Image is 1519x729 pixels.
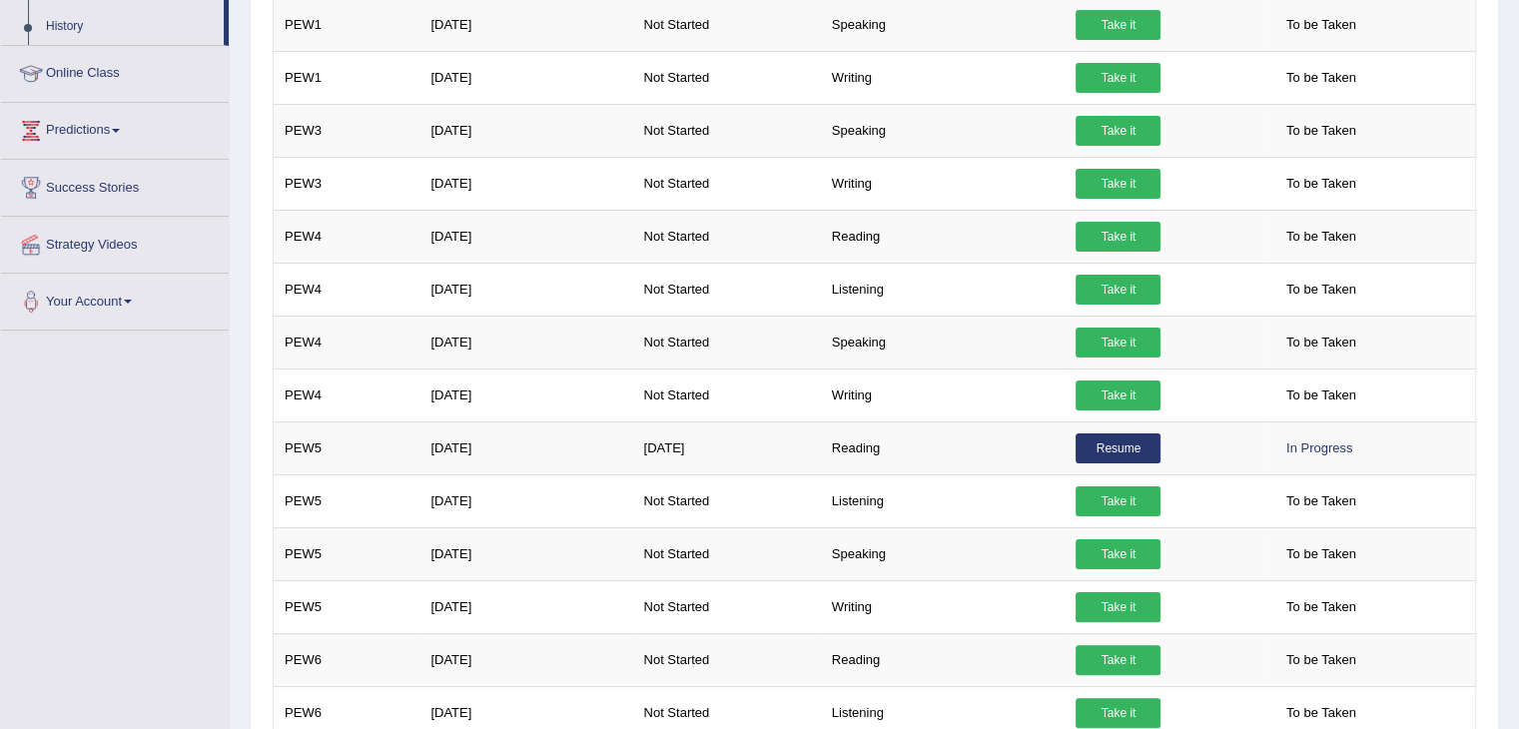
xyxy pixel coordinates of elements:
[274,474,420,527] td: PEW5
[632,633,820,686] td: Not Started
[821,527,1066,580] td: Speaking
[1076,10,1160,40] a: Take it
[419,421,632,474] td: [DATE]
[1276,645,1366,675] span: To be Taken
[1076,539,1160,569] a: Take it
[821,368,1066,421] td: Writing
[419,104,632,157] td: [DATE]
[1076,380,1160,410] a: Take it
[821,104,1066,157] td: Speaking
[1076,275,1160,305] a: Take it
[821,263,1066,316] td: Listening
[821,157,1066,210] td: Writing
[1076,116,1160,146] a: Take it
[632,210,820,263] td: Not Started
[419,474,632,527] td: [DATE]
[419,527,632,580] td: [DATE]
[632,157,820,210] td: Not Started
[419,157,632,210] td: [DATE]
[1276,222,1366,252] span: To be Taken
[632,104,820,157] td: Not Started
[632,368,820,421] td: Not Started
[821,633,1066,686] td: Reading
[274,421,420,474] td: PEW5
[1276,116,1366,146] span: To be Taken
[632,263,820,316] td: Not Started
[1,103,229,153] a: Predictions
[274,580,420,633] td: PEW5
[821,316,1066,368] td: Speaking
[632,580,820,633] td: Not Started
[419,210,632,263] td: [DATE]
[1276,433,1362,463] div: In Progress
[1276,698,1366,728] span: To be Taken
[1076,592,1160,622] a: Take it
[632,316,820,368] td: Not Started
[1276,592,1366,622] span: To be Taken
[821,210,1066,263] td: Reading
[419,51,632,104] td: [DATE]
[274,210,420,263] td: PEW4
[1,46,229,96] a: Online Class
[274,51,420,104] td: PEW1
[1276,486,1366,516] span: To be Taken
[1076,169,1160,199] a: Take it
[419,263,632,316] td: [DATE]
[821,580,1066,633] td: Writing
[274,368,420,421] td: PEW4
[1276,275,1366,305] span: To be Taken
[1276,380,1366,410] span: To be Taken
[1276,63,1366,93] span: To be Taken
[1076,222,1160,252] a: Take it
[632,51,820,104] td: Not Started
[1,274,229,324] a: Your Account
[1076,63,1160,93] a: Take it
[821,474,1066,527] td: Listening
[632,527,820,580] td: Not Started
[419,633,632,686] td: [DATE]
[1076,433,1160,463] a: Resume
[821,51,1066,104] td: Writing
[274,157,420,210] td: PEW3
[419,316,632,368] td: [DATE]
[1,217,229,267] a: Strategy Videos
[1076,698,1160,728] a: Take it
[1076,328,1160,358] a: Take it
[274,263,420,316] td: PEW4
[419,368,632,421] td: [DATE]
[274,104,420,157] td: PEW3
[37,9,224,45] a: History
[1276,10,1366,40] span: To be Taken
[1076,486,1160,516] a: Take it
[274,527,420,580] td: PEW5
[1276,539,1366,569] span: To be Taken
[1276,328,1366,358] span: To be Taken
[1076,645,1160,675] a: Take it
[274,633,420,686] td: PEW6
[632,421,820,474] td: [DATE]
[1276,169,1366,199] span: To be Taken
[821,421,1066,474] td: Reading
[419,580,632,633] td: [DATE]
[274,316,420,368] td: PEW4
[632,474,820,527] td: Not Started
[1,160,229,210] a: Success Stories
